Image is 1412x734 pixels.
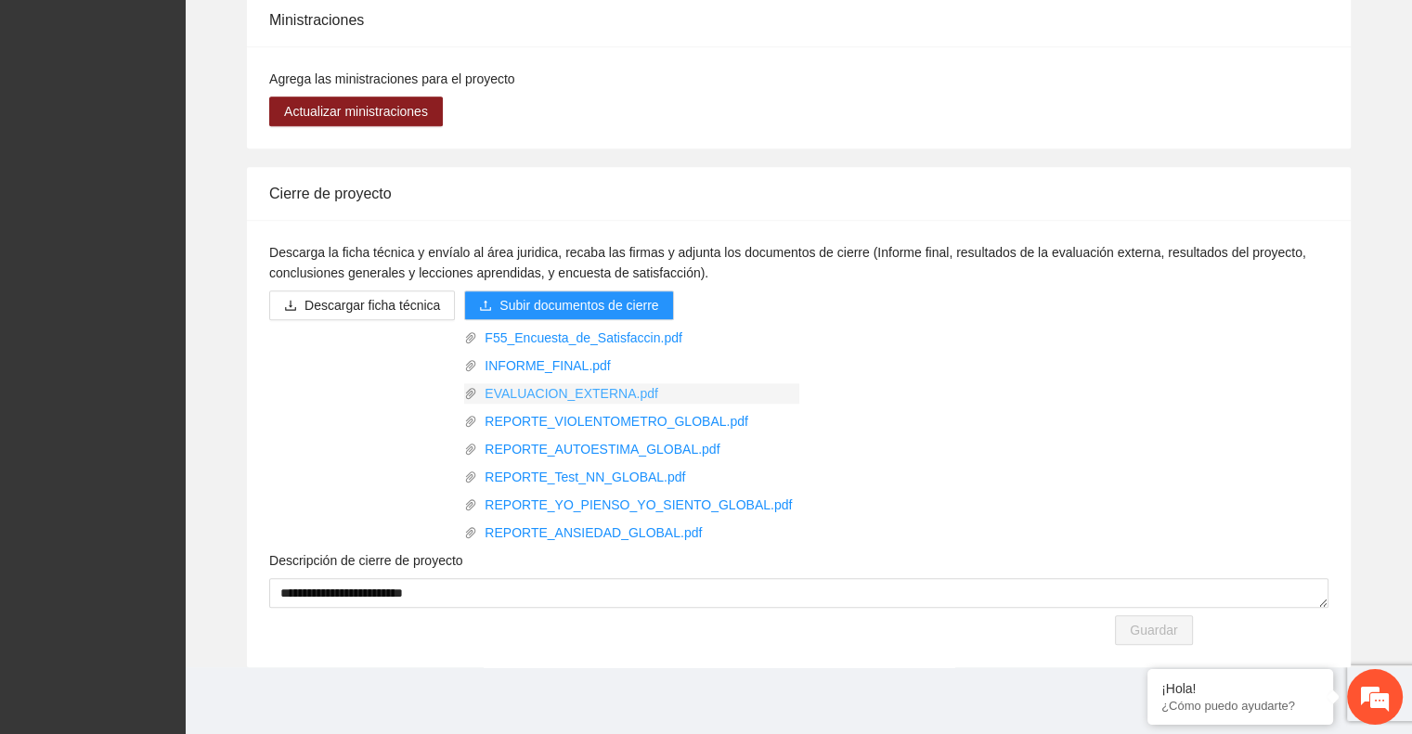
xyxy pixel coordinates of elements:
label: Descripción de cierre de proyecto [269,550,463,571]
button: downloadDescargar ficha técnica [269,290,455,320]
button: Guardar [1115,615,1192,645]
a: INFORME_FINAL.pdf [477,355,799,376]
a: REPORTE_AUTOESTIMA_GLOBAL.pdf [477,439,799,459]
button: uploadSubir documentos de cierre [464,290,673,320]
a: EVALUACION_EXTERNA.pdf [477,383,799,404]
span: uploadSubir documentos de cierre [464,298,673,313]
span: Descargar ficha técnica [304,295,440,315]
a: downloadDescargar ficha técnica [269,298,455,313]
a: REPORTE_ANSIEDAD_GLOBAL.pdf [477,522,799,543]
span: Agrega las ministraciones para el proyecto [269,71,515,86]
span: paper-clip [464,387,477,400]
span: Estamos en línea. [108,248,256,435]
div: Minimizar ventana de chat en vivo [304,9,349,54]
a: F55_Encuesta_de_Satisfaccin.pdf [477,328,799,348]
div: Cierre de proyecto [269,167,1328,220]
div: Chatee con nosotros ahora [97,95,312,119]
a: REPORTE_Test_NN_GLOBAL.pdf [477,467,799,487]
span: paper-clip [464,526,477,539]
span: paper-clip [464,470,477,483]
a: REPORTE_VIOLENTOMETRO_GLOBAL.pdf [477,411,799,431]
span: paper-clip [464,331,477,344]
div: ¡Hola! [1161,681,1319,696]
span: Descarga la ficha técnica y envíalo al área juridica, recaba las firmas y adjunta los documentos ... [269,245,1306,280]
a: REPORTE_YO_PIENSO_YO_SIENTO_GLOBAL.pdf [477,495,799,515]
span: paper-clip [464,359,477,372]
a: Actualizar ministraciones [269,104,443,119]
span: paper-clip [464,415,477,428]
p: ¿Cómo puedo ayudarte? [1161,699,1319,713]
textarea: Escriba su mensaje y pulse “Intro” [9,507,354,572]
button: Actualizar ministraciones [269,97,443,126]
span: Actualizar ministraciones [284,101,428,122]
textarea: Descripción de cierre de proyecto [269,578,1328,608]
span: paper-clip [464,498,477,511]
span: paper-clip [464,443,477,456]
span: download [284,299,297,314]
